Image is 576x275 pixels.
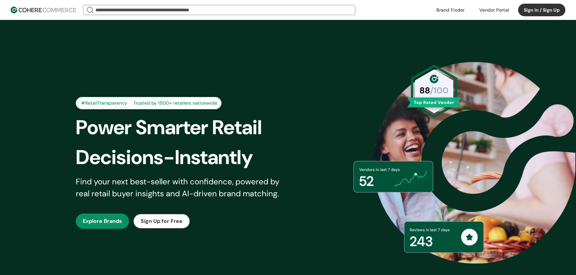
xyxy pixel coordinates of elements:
button: Sign Up for Free [133,214,190,229]
button: Explore Brands [76,214,129,229]
div: Power Smarter Retail [76,113,299,142]
div: #RetailTransparency [77,99,131,108]
img: Cohere Logo [11,7,76,13]
div: Trusted by 1500+ retailers nationwide [131,100,220,107]
button: Sign In / Sign Up [518,4,565,16]
div: Decisions-Instantly [76,142,299,172]
div: Find your next best-seller with confidence, powered by real retail buyer insights and AI-driven b... [76,176,288,200]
